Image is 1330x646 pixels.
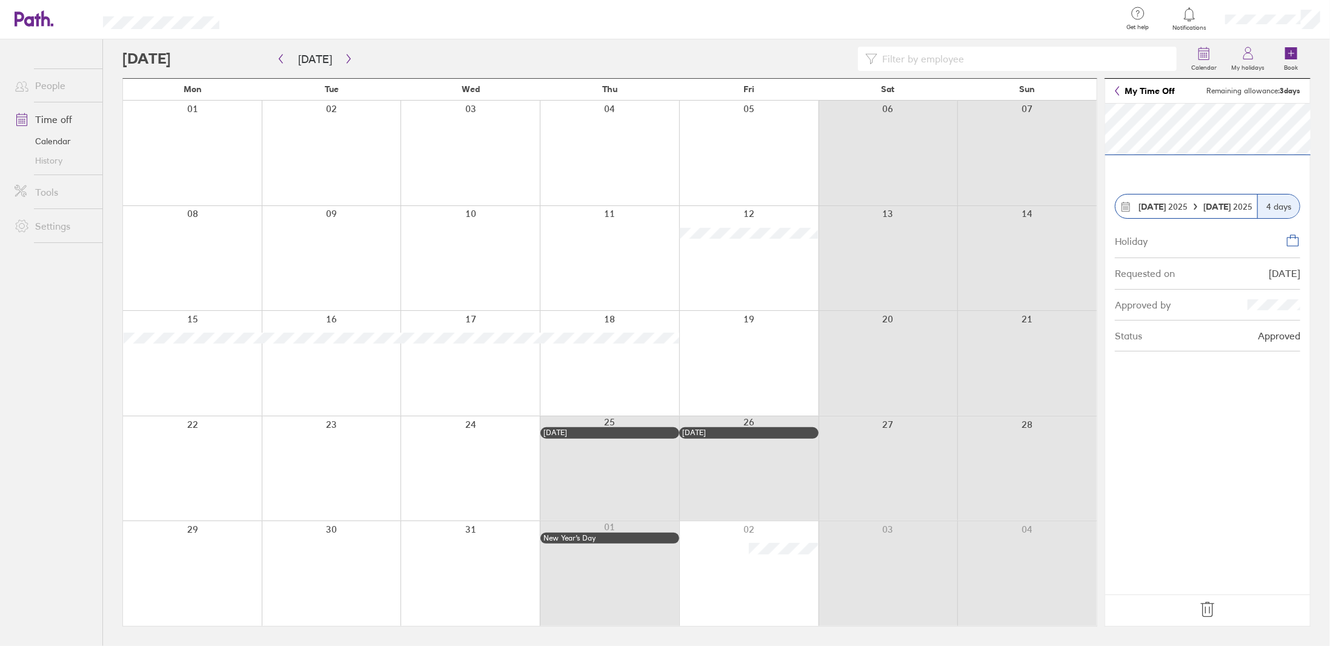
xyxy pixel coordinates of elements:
div: Requested on [1115,268,1175,279]
span: Mon [184,84,202,94]
span: Remaining allowance: [1206,87,1300,95]
label: Calendar [1184,61,1224,72]
label: Book [1277,61,1306,72]
a: Book [1272,39,1311,78]
a: History [5,151,102,170]
a: Settings [5,214,102,238]
span: Sun [1019,84,1035,94]
a: People [5,73,102,98]
span: Get help [1119,24,1158,31]
span: 2025 [1139,202,1188,211]
span: Thu [602,84,617,94]
span: Wed [462,84,480,94]
a: Calendar [5,132,102,151]
span: Fri [743,84,754,94]
span: Tue [325,84,339,94]
label: My holidays [1224,61,1272,72]
a: My holidays [1224,39,1272,78]
div: Holiday [1115,233,1148,247]
div: [DATE] [1269,268,1300,279]
strong: [DATE] [1139,201,1166,212]
a: Time off [5,107,102,132]
div: [DATE] [682,428,816,437]
div: Approved [1258,330,1300,341]
span: Sat [882,84,895,94]
a: Notifications [1170,6,1209,32]
a: My Time Off [1115,86,1175,96]
strong: 3 days [1280,86,1300,95]
strong: [DATE] [1203,201,1233,212]
a: Tools [5,180,102,204]
div: New Year’s Day [544,534,677,542]
div: Approved by [1115,299,1171,310]
div: 4 days [1257,195,1300,218]
span: 2025 [1203,202,1252,211]
button: [DATE] [288,49,342,69]
div: [DATE] [544,428,677,437]
input: Filter by employee [877,47,1169,70]
a: Calendar [1184,39,1224,78]
span: Notifications [1170,24,1209,32]
div: Status [1115,330,1142,341]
